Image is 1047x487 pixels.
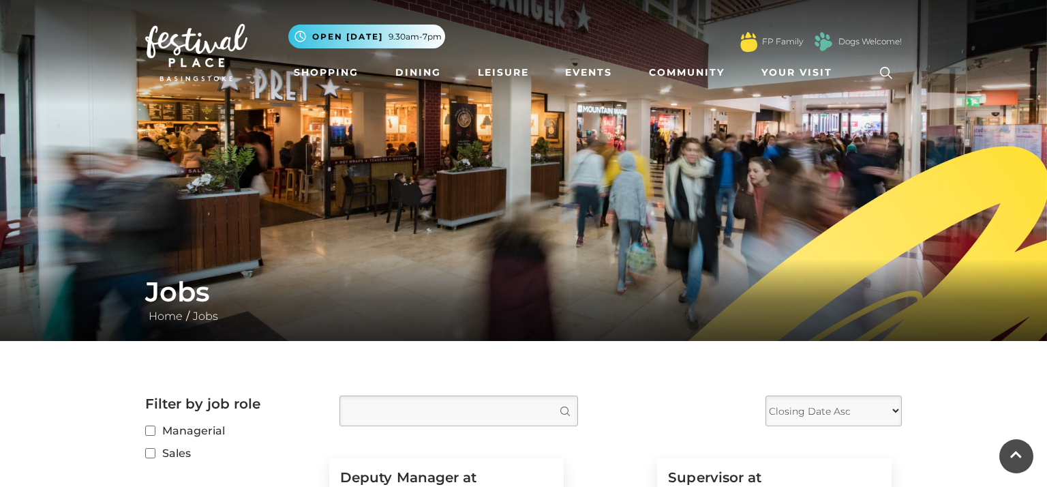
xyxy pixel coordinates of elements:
img: Festival Place Logo [145,24,247,81]
a: Events [560,60,618,85]
a: Home [145,310,186,323]
h1: Jobs [145,276,902,308]
span: 9.30am-7pm [389,31,442,43]
button: Open [DATE] 9.30am-7pm [288,25,445,48]
a: Leisure [472,60,534,85]
h2: Filter by job role [145,396,319,412]
div: / [135,276,912,325]
a: Dining [390,60,446,85]
span: Your Visit [761,65,832,80]
a: Dogs Welcome! [838,35,902,48]
span: Open [DATE] [312,31,383,43]
a: Jobs [189,310,222,323]
a: Shopping [288,60,364,85]
a: Community [643,60,730,85]
label: Managerial [145,422,319,439]
label: Sales [145,445,319,462]
a: Your Visit [756,60,845,85]
a: FP Family [762,35,803,48]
